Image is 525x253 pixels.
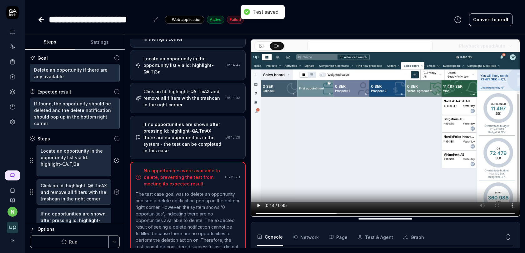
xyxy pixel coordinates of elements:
[357,228,393,246] button: Test & Agent
[293,228,319,246] button: Network
[5,170,20,180] a: New conversation
[7,207,17,217] button: n
[459,43,505,49] div: Playback speed:
[207,16,224,24] div: Active
[2,193,22,203] a: Documentation
[227,16,244,24] div: Failed
[225,63,240,67] time: 08:14:47
[165,15,204,24] a: Web application
[2,183,22,193] a: Book a call with us
[225,135,240,139] time: 08:15:29
[225,175,240,179] time: 08:15:29
[30,235,109,248] button: Run
[225,96,240,100] time: 08:15:03
[172,17,202,23] span: Web application
[257,228,283,246] button: Console
[7,222,18,233] img: Upsales Logo
[37,89,71,95] div: Expected result
[329,228,347,246] button: Page
[469,13,512,26] button: Convert to draft
[143,55,223,75] div: Locate an opportunity in the opportunity list via Id: highlight-QA.Tj3a
[30,144,120,177] div: Suggestions
[403,228,424,246] button: Graph
[25,35,75,50] button: Steps
[30,179,120,205] div: Suggestions
[450,13,465,26] button: View version history
[2,217,22,234] button: Upsales Logo
[253,9,278,15] div: Test saved
[143,88,223,108] div: Click on Id: highlight-QA.TmAX and remove all filters with the trashcan in the right corner
[37,225,120,233] div: Options
[143,121,223,154] div: If no opportunities are shown after pressing Id: highlight-QA.TmAX there are no opportunities in ...
[75,35,125,50] button: Settings
[111,154,122,167] button: Remove step
[111,186,122,198] button: Remove step
[30,207,120,253] div: Suggestions
[144,167,222,187] div: No opportunities were available to delete, preventing the test from meeting its expected result.
[37,135,50,142] div: Steps
[37,55,48,61] div: Goal
[30,225,120,233] button: Options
